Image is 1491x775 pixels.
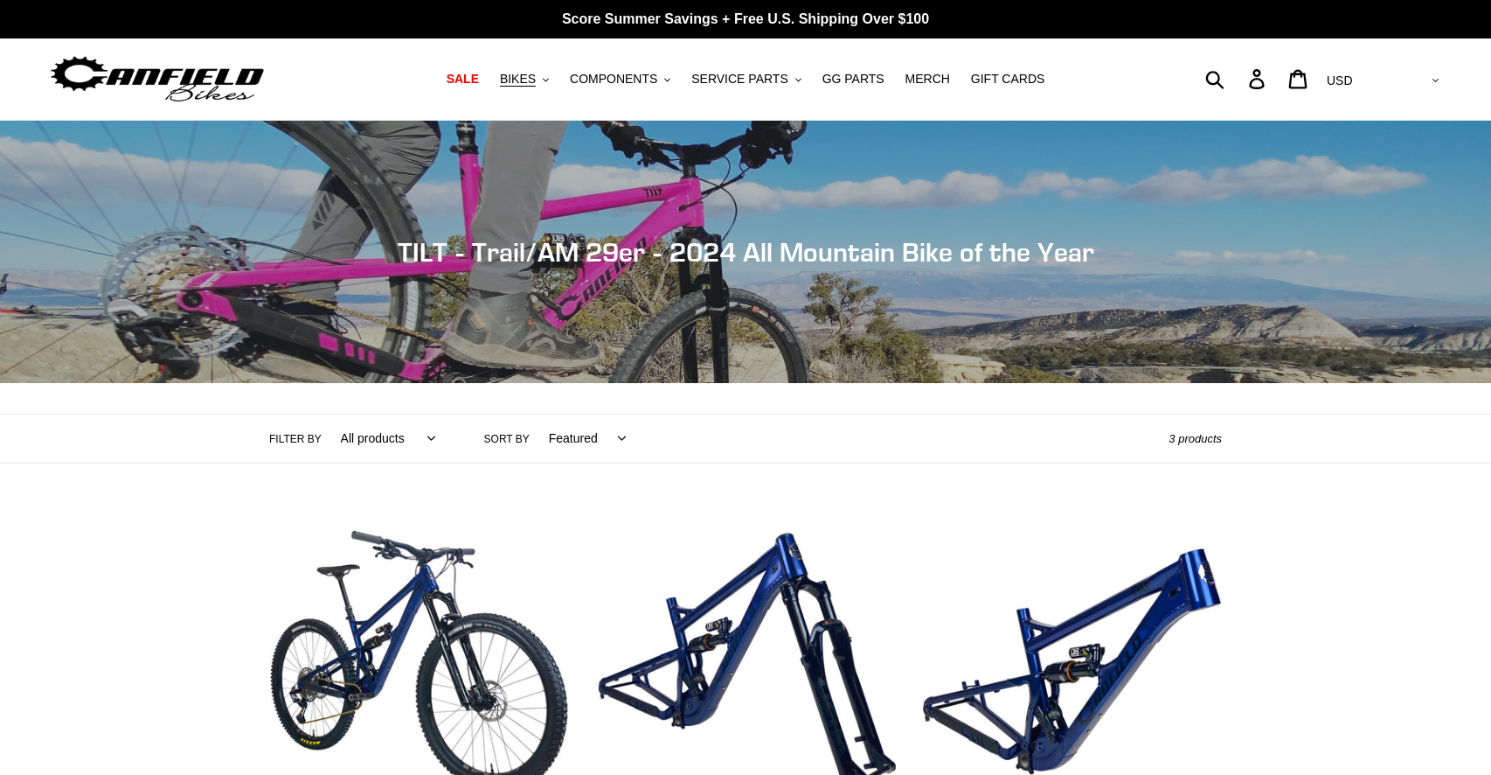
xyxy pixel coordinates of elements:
button: COMPONENTS [561,67,679,91]
span: 3 products [1169,432,1222,445]
label: Sort by [484,431,530,447]
button: BIKES [491,67,558,91]
span: MERCH [905,72,950,87]
img: Canfield Bikes [48,52,267,107]
span: BIKES [500,72,536,87]
span: SALE [447,72,479,87]
a: MERCH [897,67,959,91]
span: COMPONENTS [570,72,657,87]
button: SERVICE PARTS [683,67,809,91]
input: Search [1215,59,1259,98]
label: Filter by [269,431,322,447]
a: GG PARTS [814,67,893,91]
span: GIFT CARDS [971,72,1045,87]
a: GIFT CARDS [962,67,1054,91]
span: SERVICE PARTS [691,72,787,87]
span: GG PARTS [822,72,884,87]
a: SALE [438,67,488,91]
span: TILT - Trail/AM 29er - 2024 All Mountain Bike of the Year [398,236,1094,268]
